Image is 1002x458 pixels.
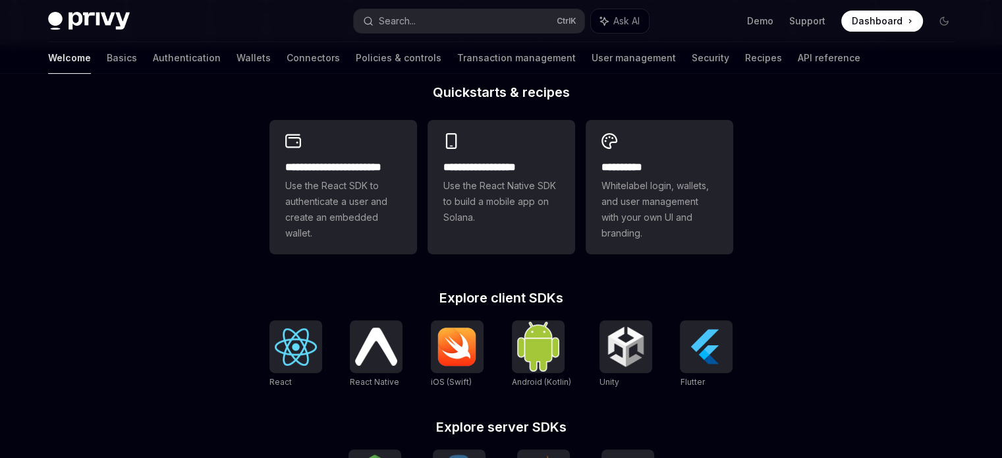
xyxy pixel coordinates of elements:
[431,320,484,389] a: iOS (Swift)iOS (Swift)
[841,11,923,32] a: Dashboard
[269,420,733,434] h2: Explore server SDKs
[153,42,221,74] a: Authentication
[379,13,416,29] div: Search...
[557,16,576,26] span: Ctrl K
[613,14,640,28] span: Ask AI
[48,12,130,30] img: dark logo
[436,327,478,366] img: iOS (Swift)
[517,322,559,371] img: Android (Kotlin)
[287,42,340,74] a: Connectors
[354,9,584,33] button: Search...CtrlK
[601,178,717,241] span: Whitelabel login, wallets, and user management with your own UI and branding.
[285,178,401,241] span: Use the React SDK to authenticate a user and create an embedded wallet.
[798,42,860,74] a: API reference
[512,320,571,389] a: Android (Kotlin)Android (Kotlin)
[747,14,773,28] a: Demo
[933,11,955,32] button: Toggle dark mode
[350,320,403,389] a: React NativeReact Native
[269,291,733,304] h2: Explore client SDKs
[745,42,782,74] a: Recipes
[428,120,575,254] a: **** **** **** ***Use the React Native SDK to build a mobile app on Solana.
[350,377,399,387] span: React Native
[275,328,317,366] img: React
[443,178,559,225] span: Use the React Native SDK to build a mobile app on Solana.
[599,320,652,389] a: UnityUnity
[852,14,903,28] span: Dashboard
[685,326,727,368] img: Flutter
[355,328,397,365] img: React Native
[591,9,649,33] button: Ask AI
[599,377,619,387] span: Unity
[269,377,292,387] span: React
[237,42,271,74] a: Wallets
[269,86,733,99] h2: Quickstarts & recipes
[356,42,441,74] a: Policies & controls
[680,320,733,389] a: FlutterFlutter
[692,42,729,74] a: Security
[605,326,647,368] img: Unity
[48,42,91,74] a: Welcome
[107,42,137,74] a: Basics
[457,42,576,74] a: Transaction management
[269,320,322,389] a: ReactReact
[586,120,733,254] a: **** *****Whitelabel login, wallets, and user management with your own UI and branding.
[512,377,571,387] span: Android (Kotlin)
[592,42,676,74] a: User management
[431,377,472,387] span: iOS (Swift)
[680,377,704,387] span: Flutter
[789,14,825,28] a: Support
